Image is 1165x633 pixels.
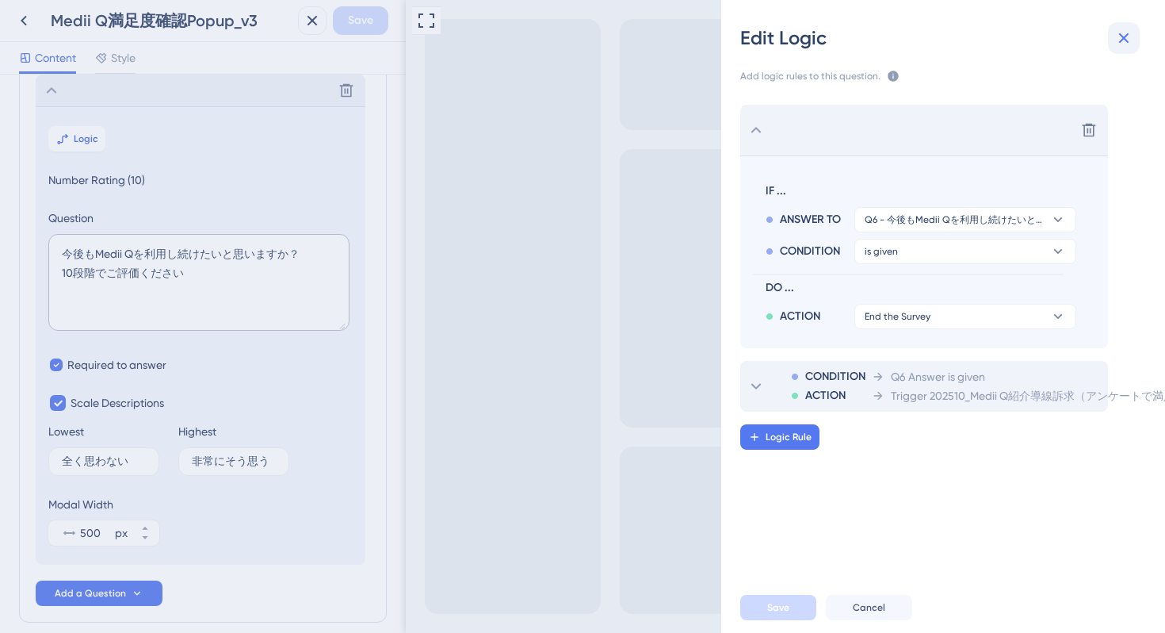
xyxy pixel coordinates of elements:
span: Save [767,601,789,614]
button: Save [740,595,816,620]
span: Add logic rules to this question. [740,70,880,86]
span: CONDITION [805,367,865,386]
span: DO ... [766,278,1070,297]
button: Q6 - 今後もMedii Qを利用し続けたいと思いますか？ 10段階でご評価ください [854,207,1076,232]
div: Edit Logic [740,25,1146,51]
span: IF ... [766,182,1070,201]
span: Logic Rule [766,431,812,443]
button: is given [854,239,1076,264]
span: ANSWER TO [780,210,841,229]
span: is given [865,245,898,258]
span: CONDITION [780,242,840,261]
button: Logic Rule [740,424,819,450]
button: End the Survey [854,304,1076,329]
span: End the Survey [865,310,930,323]
iframe: UserGuiding Survey [331,444,728,601]
span: ACTION [780,307,820,326]
span: ACTION [805,386,846,405]
button: Cancel [826,595,912,620]
span: Q6 Answer is given [891,367,985,386]
span: Cancel [853,601,885,614]
span: Q6 - 今後もMedii Qを利用し続けたいと思いますか？ 10段階でご評価ください [865,213,1044,226]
